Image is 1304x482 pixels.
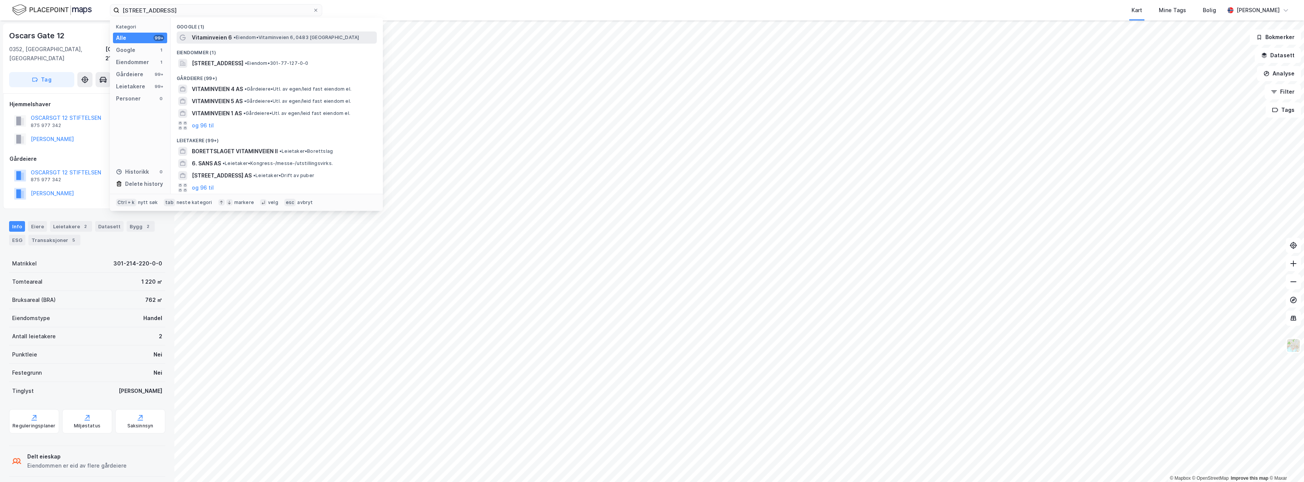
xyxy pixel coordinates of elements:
[9,235,25,245] div: ESG
[9,45,105,63] div: 0352, [GEOGRAPHIC_DATA], [GEOGRAPHIC_DATA]
[192,109,242,118] span: VITAMINVEIEN 1 AS
[244,86,351,92] span: Gårdeiere • Utl. av egen/leid fast eiendom el.
[50,221,92,232] div: Leietakere
[1266,446,1304,482] div: Kontrollprogram for chat
[116,82,145,91] div: Leietakere
[1257,66,1301,81] button: Analyse
[116,70,143,79] div: Gårdeiere
[144,223,152,230] div: 2
[192,171,252,180] span: [STREET_ADDRESS] AS
[244,98,351,104] span: Gårdeiere • Utl. av egen/leid fast eiendom el.
[243,110,350,116] span: Gårdeiere • Utl. av egen/leid fast eiendom el.
[12,368,42,377] div: Festegrunn
[145,295,162,305] div: 762 ㎡
[268,199,278,206] div: velg
[28,235,80,245] div: Transaksjoner
[1286,338,1301,353] img: Z
[192,97,243,106] span: VITAMINVEIEN 5 AS
[171,18,383,31] div: Google (1)
[74,423,100,429] div: Miljøstatus
[192,183,214,192] button: og 96 til
[158,96,164,102] div: 0
[1203,6,1216,15] div: Bolig
[1250,30,1301,45] button: Bokmerker
[158,47,164,53] div: 1
[171,69,383,83] div: Gårdeiere (99+)
[127,423,154,429] div: Saksinnsyn
[116,33,126,42] div: Alle
[223,160,225,166] span: •
[141,277,162,286] div: 1 220 ㎡
[253,173,314,179] span: Leietaker • Drift av puber
[95,221,124,232] div: Datasett
[154,35,164,41] div: 99+
[158,169,164,175] div: 0
[119,386,162,396] div: [PERSON_NAME]
[81,223,89,230] div: 2
[297,199,313,206] div: avbryt
[116,46,135,55] div: Google
[125,179,163,188] div: Delete history
[243,110,246,116] span: •
[1266,446,1304,482] iframe: Chat Widget
[116,24,167,30] div: Kategori
[116,199,136,206] div: Ctrl + k
[158,59,164,65] div: 1
[28,221,47,232] div: Eiere
[138,199,158,206] div: nytt søk
[164,199,175,206] div: tab
[12,259,37,268] div: Matrikkel
[279,148,282,154] span: •
[12,332,56,341] div: Antall leietakere
[105,45,165,63] div: [GEOGRAPHIC_DATA], 214/220
[192,33,232,42] span: Vitaminveien 6
[1265,84,1301,99] button: Filter
[192,59,243,68] span: [STREET_ADDRESS]
[116,167,149,176] div: Historikk
[116,94,141,103] div: Personer
[9,154,165,163] div: Gårdeiere
[31,122,61,129] div: 875 977 342
[31,177,61,183] div: 875 977 342
[192,147,278,156] span: BORETTSLAGET VITAMINVEIEN II
[171,132,383,145] div: Leietakere (99+)
[1266,102,1301,118] button: Tags
[12,386,34,396] div: Tinglyst
[1170,476,1191,481] a: Mapbox
[244,98,246,104] span: •
[245,60,247,66] span: •
[9,221,25,232] div: Info
[234,35,236,40] span: •
[27,461,127,470] div: Eiendommen er eid av flere gårdeiere
[234,199,254,206] div: markere
[154,350,162,359] div: Nei
[192,121,214,130] button: og 96 til
[9,30,66,42] div: Oscars Gate 12
[177,199,212,206] div: neste kategori
[279,148,333,154] span: Leietaker • Borettslag
[70,236,77,244] div: 5
[245,60,309,66] span: Eiendom • 301-77-127-0-0
[127,221,155,232] div: Bygg
[1255,48,1301,63] button: Datasett
[119,5,313,16] input: Søk på adresse, matrikkel, gårdeiere, leietakere eller personer
[1237,6,1280,15] div: [PERSON_NAME]
[143,314,162,323] div: Handel
[1159,6,1186,15] div: Mine Tags
[171,44,383,57] div: Eiendommer (1)
[154,83,164,89] div: 99+
[154,71,164,77] div: 99+
[9,72,74,87] button: Tag
[13,423,55,429] div: Reguleringsplaner
[1231,476,1268,481] a: Improve this map
[223,160,333,166] span: Leietaker • Kongress-/messe-/utstillingsvirks.
[1132,6,1142,15] div: Kart
[12,350,37,359] div: Punktleie
[12,295,56,305] div: Bruksareal (BRA)
[284,199,296,206] div: esc
[12,3,92,17] img: logo.f888ab2527a4732fd821a326f86c7f29.svg
[154,368,162,377] div: Nei
[244,86,247,92] span: •
[12,277,42,286] div: Tomteareal
[253,173,255,178] span: •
